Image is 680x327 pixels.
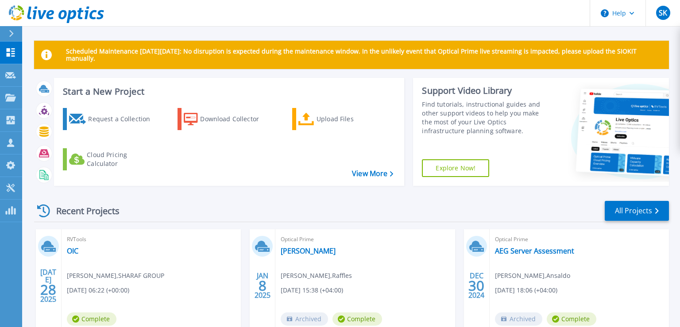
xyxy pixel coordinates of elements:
span: Complete [67,312,116,326]
a: AEG Server Assessment [495,246,574,255]
div: [DATE] 2025 [40,269,57,302]
a: Download Collector [178,108,276,130]
a: Cloud Pricing Calculator [63,148,162,170]
span: [PERSON_NAME] , SHARAF GROUP [67,271,164,281]
div: Support Video Library [422,85,550,96]
div: Request a Collection [88,110,159,128]
span: [PERSON_NAME] , Ansaldo [495,271,570,281]
div: Find tutorials, instructional guides and other support videos to help you make the most of your L... [422,100,550,135]
span: 30 [468,282,484,289]
a: Request a Collection [63,108,162,130]
span: Archived [495,312,542,326]
span: Optical Prime [281,235,449,244]
h3: Start a New Project [63,87,393,96]
span: [PERSON_NAME] , Raffles [281,271,352,281]
span: [DATE] 15:38 (+04:00) [281,285,343,295]
span: [DATE] 18:06 (+04:00) [495,285,557,295]
div: JAN 2025 [254,269,271,302]
div: Cloud Pricing Calculator [87,150,158,168]
span: Complete [332,312,382,326]
a: All Projects [605,201,669,221]
div: DEC 2024 [468,269,485,302]
div: Upload Files [317,110,387,128]
span: Optical Prime [495,235,664,244]
a: OIC [67,246,78,255]
span: Complete [547,312,596,326]
span: [DATE] 06:22 (+00:00) [67,285,129,295]
span: 28 [40,286,56,293]
span: SK [659,9,667,16]
div: Recent Projects [34,200,131,222]
a: Upload Files [292,108,391,130]
span: Archived [281,312,328,326]
a: Explore Now! [422,159,489,177]
span: RVTools [67,235,236,244]
a: View More [352,169,393,178]
div: Download Collector [200,110,271,128]
p: Scheduled Maintenance [DATE][DATE]: No disruption is expected during the maintenance window. In t... [66,48,662,62]
a: [PERSON_NAME] [281,246,336,255]
span: 8 [259,282,267,289]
